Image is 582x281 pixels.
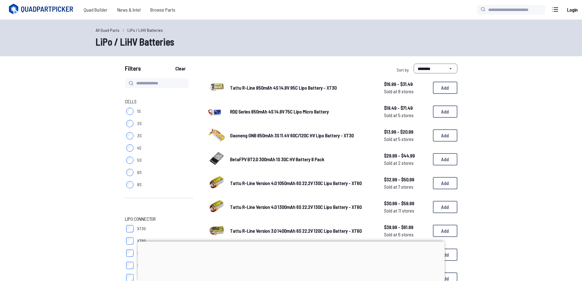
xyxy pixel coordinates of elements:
span: $30.99 - $59.99 [384,200,428,207]
span: LiPo Connector [125,215,156,223]
input: 8S [126,181,134,188]
span: Tattu R-Line 850mAh 4S 14.8V 95C Lipo Battery - XT30 [230,85,337,91]
span: Tattu R-Line Version 4.0 1050mAh 6S 22.2V 130C Lipo Battery - XT60 [230,180,362,186]
span: $16.99 - $31.49 [384,80,428,88]
input: XT30 [126,225,134,232]
span: $29.99 - $44.99 [384,152,428,159]
span: BT2.0 [137,262,147,268]
span: Sort by [397,67,409,72]
img: image [208,126,225,143]
span: XT30 [137,226,146,232]
span: 3S [137,133,142,139]
span: 2S [137,120,142,127]
span: 8S [137,182,142,188]
input: 6S [126,169,134,176]
span: RDQ Series 850mAh 4S 14.8V 75C Lipo Micro Battery [230,109,329,114]
a: All Quad Parts [96,27,119,33]
a: Tattu R-Line Version 4.0 1050mAh 6S 22.2V 130C Lipo Battery - XT60 [230,179,374,187]
span: $19.49 - $71.49 [384,104,428,112]
img: image [208,221,225,238]
span: Sold at 2 stores [384,159,428,167]
input: 2S [126,120,134,127]
button: Add [433,153,457,165]
button: Add [433,177,457,189]
span: Tattu R-Line Version 4.0 1300mAh 6S 22.2V 130C Lipo Battery - XT60 [230,204,362,210]
span: 5S [137,157,142,163]
button: Add [433,129,457,142]
span: Sold at 5 stores [384,112,428,119]
span: $32.99 - $50.99 [384,176,428,183]
input: 4S [126,144,134,152]
a: image [208,78,225,97]
button: Add [433,201,457,213]
span: Sold at 7 stores [384,183,428,190]
button: Add [433,249,457,261]
input: 3S [126,132,134,139]
a: Tattu R-Line Version 3.0 1400mAh 6S 22.2V 120C Lipo Battery - XT60 [230,227,374,235]
span: Tattu R-Line Version 3.0 1400mAh 6S 22.2V 120C Lipo Battery - XT60 [230,228,362,234]
span: Gaoneng GNB 850mAh 3S 11.4V 60C/120C HV Lipo Battery - XT30 [230,132,354,138]
span: JST [137,275,144,281]
a: BetaFPV BT2.0 300mAh 1S 30C HV Battery 8 Pack [230,156,374,163]
input: BT2.0 [126,262,134,269]
span: Cells [125,98,137,105]
a: RDQ Series 850mAh 4S 14.8V 75C Lipo Micro Battery [230,108,374,115]
input: 1S [126,108,134,115]
img: image [208,78,225,95]
a: Tattu R-Line Version 4.0 1300mAh 6S 22.2V 130C Lipo Battery - XT60 [230,203,374,211]
a: Gaoneng GNB 850mAh 3S 11.4V 60C/120C HV Lipo Battery - XT30 [230,132,374,139]
button: Add [433,105,457,118]
a: image [208,126,225,145]
img: image [208,174,225,191]
span: 4S [137,145,141,151]
span: PH2.0 [137,250,147,256]
span: $38.99 - $61.99 [384,224,428,231]
span: Filters [125,64,141,76]
span: 1S [137,108,141,114]
button: Clear [170,64,191,73]
a: Quad Builder [79,4,112,16]
img: image [208,102,225,119]
span: 6S [137,169,142,176]
span: BetaFPV BT2.0 300mAh 1S 30C HV Battery 8 Pack [230,156,324,162]
a: Browse Parts [145,4,180,16]
button: Add [433,225,457,237]
iframe: Advertisement [137,242,445,279]
a: Login [565,4,580,16]
a: LiPo / LiHV Batteries [127,27,163,33]
span: Sold at 8 stores [384,88,428,95]
a: image [208,221,225,240]
input: XT60 [126,237,134,245]
input: 5S [126,157,134,164]
button: Add [433,82,457,94]
span: Sold at 11 stores [384,207,428,214]
a: News & Intel [112,4,145,16]
a: image [208,198,225,216]
a: image [208,174,225,193]
a: image [208,150,225,169]
span: $13.99 - $20.99 [384,128,428,135]
select: Sort by [414,64,457,73]
span: Sold at 5 stores [384,135,428,143]
h1: LiPo / LiHV Batteries [96,34,487,49]
span: Sold at 6 stores [384,231,428,238]
span: XT60 [137,238,146,244]
input: PH2.0 [126,250,134,257]
img: image [208,150,225,167]
a: image [208,102,225,121]
img: image [208,198,225,215]
a: Tattu R-Line 850mAh 4S 14.8V 95C Lipo Battery - XT30 [230,84,374,91]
